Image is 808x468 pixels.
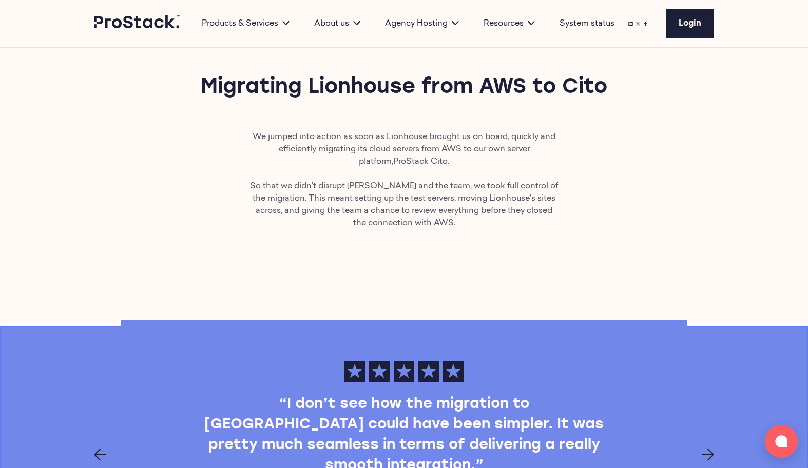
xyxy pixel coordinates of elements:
[471,17,547,30] div: Resources
[560,17,614,30] a: System status
[189,17,302,30] div: Products & Services
[156,73,652,102] h2: Migrating Lionhouse from AWS to Cito
[94,15,181,32] a: Prostack logo
[302,17,373,30] div: About us
[765,425,798,458] button: Open chat window
[393,158,448,166] a: ProStack Cito
[666,9,714,38] a: Login
[249,131,559,229] p: We jumped into action as soon as Lionhouse brought us on board, quickly and efficiently migrating...
[373,17,471,30] div: Agency Hosting
[679,19,701,28] span: Login
[94,449,106,461] button: Previous page
[702,449,714,461] button: Next page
